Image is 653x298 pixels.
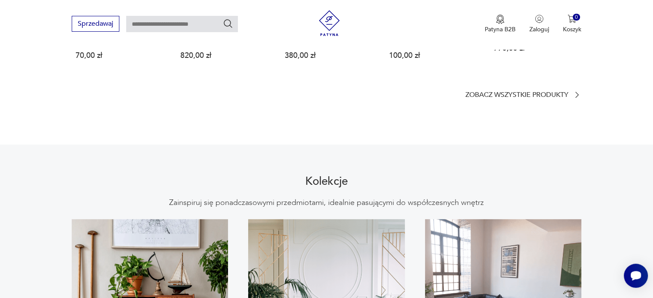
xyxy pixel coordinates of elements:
p: 770,00 zł [493,45,577,52]
button: Zaloguj [529,15,549,33]
a: Sprzedawaj [72,21,119,27]
p: 380,00 zł [285,52,368,59]
p: Zobacz wszystkie produkty [465,92,568,98]
img: Ikonka użytkownika [535,15,544,23]
p: Zaloguj [529,25,549,33]
img: Ikona medalu [496,15,504,24]
a: Zobacz wszystkie produkty [465,90,581,99]
img: Ikona koszyka [568,15,576,23]
button: Szukaj [223,18,233,29]
p: 820,00 zł [180,52,264,59]
p: 70,00 zł [76,52,159,59]
p: Zainspiruj się ponadczasowymi przedmiotami, idealnie pasującymi do współczesnych wnętrz [169,198,484,208]
div: 0 [573,14,580,21]
button: Sprzedawaj [72,16,119,32]
p: Koszyk [563,25,581,33]
iframe: Smartsupp widget button [624,264,648,288]
p: 100,00 zł [389,52,473,59]
h2: Kolekcje [305,176,348,187]
button: 0Koszyk [563,15,581,33]
img: Patyna - sklep z meblami i dekoracjami vintage [316,10,342,36]
button: Patyna B2B [485,15,516,33]
a: Ikona medaluPatyna B2B [485,15,516,33]
p: Patyna B2B [485,25,516,33]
